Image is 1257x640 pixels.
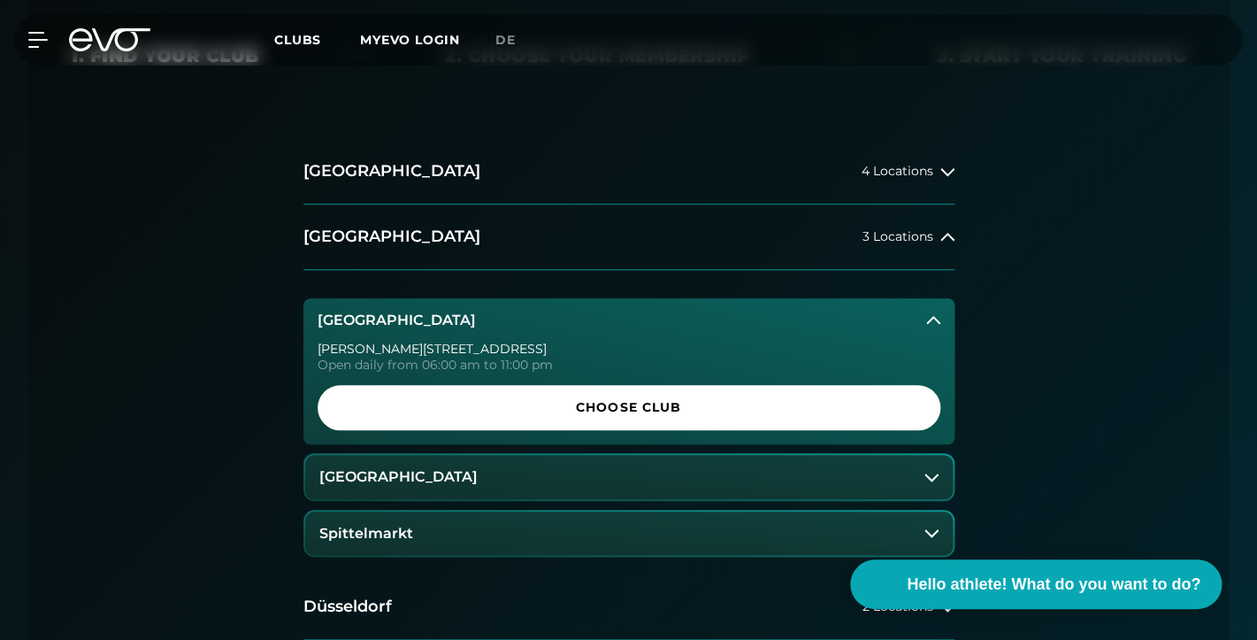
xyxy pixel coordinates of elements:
[495,30,537,50] a: de
[318,312,476,328] h3: [GEOGRAPHIC_DATA]
[303,160,480,182] h2: [GEOGRAPHIC_DATA]
[303,226,480,248] h2: [GEOGRAPHIC_DATA]
[305,455,953,499] button: [GEOGRAPHIC_DATA]
[850,559,1222,609] button: Hello athlete! What do you want to do?
[274,31,356,48] a: Clubs
[862,230,933,243] span: 3 Locations
[303,596,392,618] h2: Düsseldorf
[274,32,321,48] span: Clubs
[907,573,1200,597] span: Hello athlete! What do you want to do?
[318,385,940,430] a: Choose Club
[862,600,933,613] span: 2 Locations
[318,359,940,371] div: Open daily from 06:00 am to 11:00 pm
[303,298,954,343] button: [GEOGRAPHIC_DATA]
[360,32,460,48] a: MYEVO LOGIN
[495,32,516,48] span: de
[862,165,933,178] span: 4 Locations
[318,343,940,355] div: [PERSON_NAME][STREET_ADDRESS]
[319,526,413,542] h3: Spittelmarkt
[305,512,953,556] button: Spittelmarkt
[319,469,478,485] h3: [GEOGRAPHIC_DATA]
[339,398,919,417] span: Choose Club
[303,139,954,204] button: [GEOGRAPHIC_DATA]4 Locations
[303,574,954,640] button: Düsseldorf2 Locations
[303,204,954,270] button: [GEOGRAPHIC_DATA]3 Locations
